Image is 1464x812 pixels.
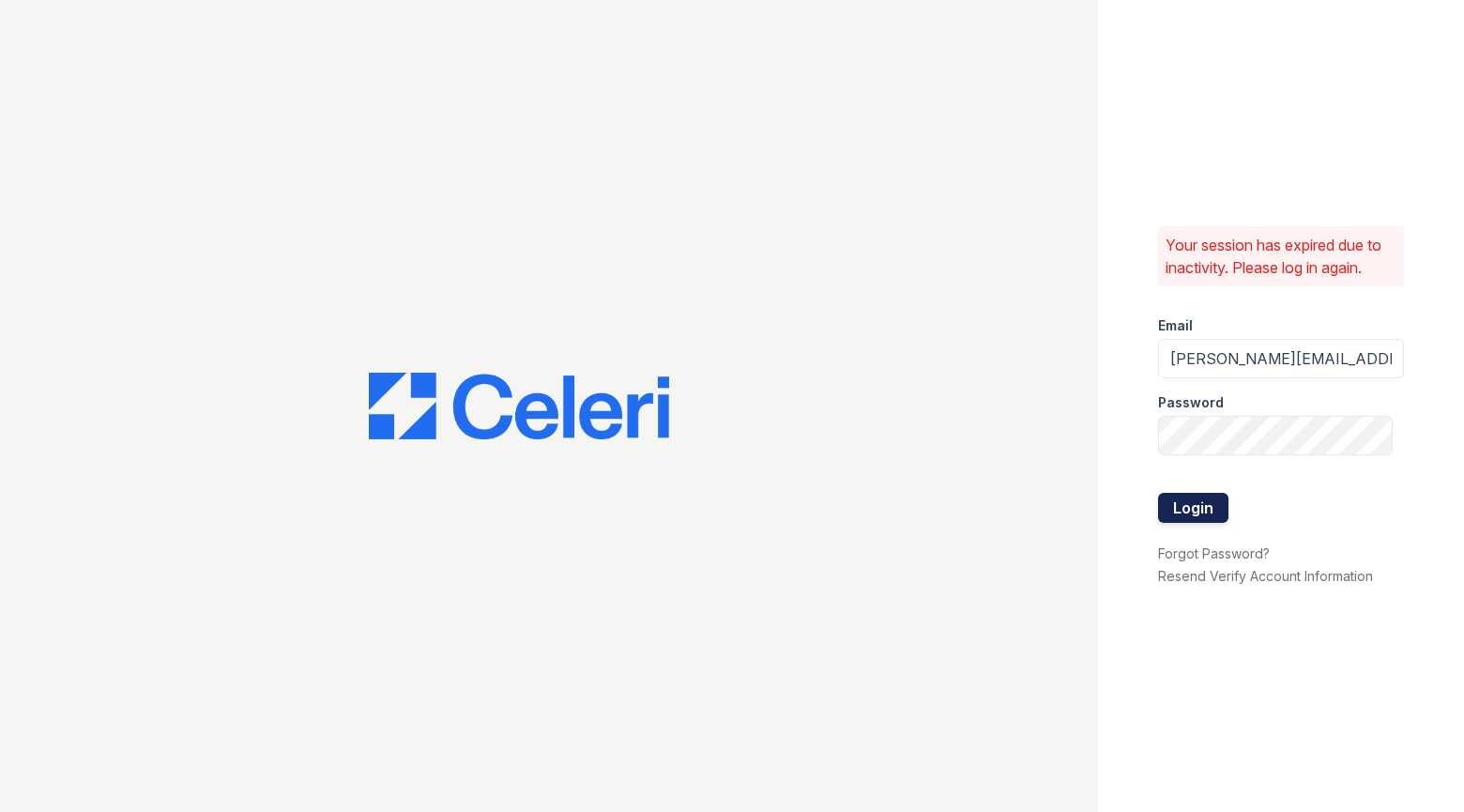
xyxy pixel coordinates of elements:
[1158,393,1224,412] label: Password
[1158,568,1373,584] a: Resend Verify Account Information
[1158,545,1270,561] a: Forgot Password?
[369,373,669,440] img: CE_Logo_Blue-a8612792a0a2168367f1c8372b55b34899dd931a85d93a1a3d3e32e68fde9ad4.png
[1166,234,1396,279] p: Your session has expired due to inactivity. Please log in again.
[1158,316,1193,335] label: Email
[1158,493,1228,523] button: Login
